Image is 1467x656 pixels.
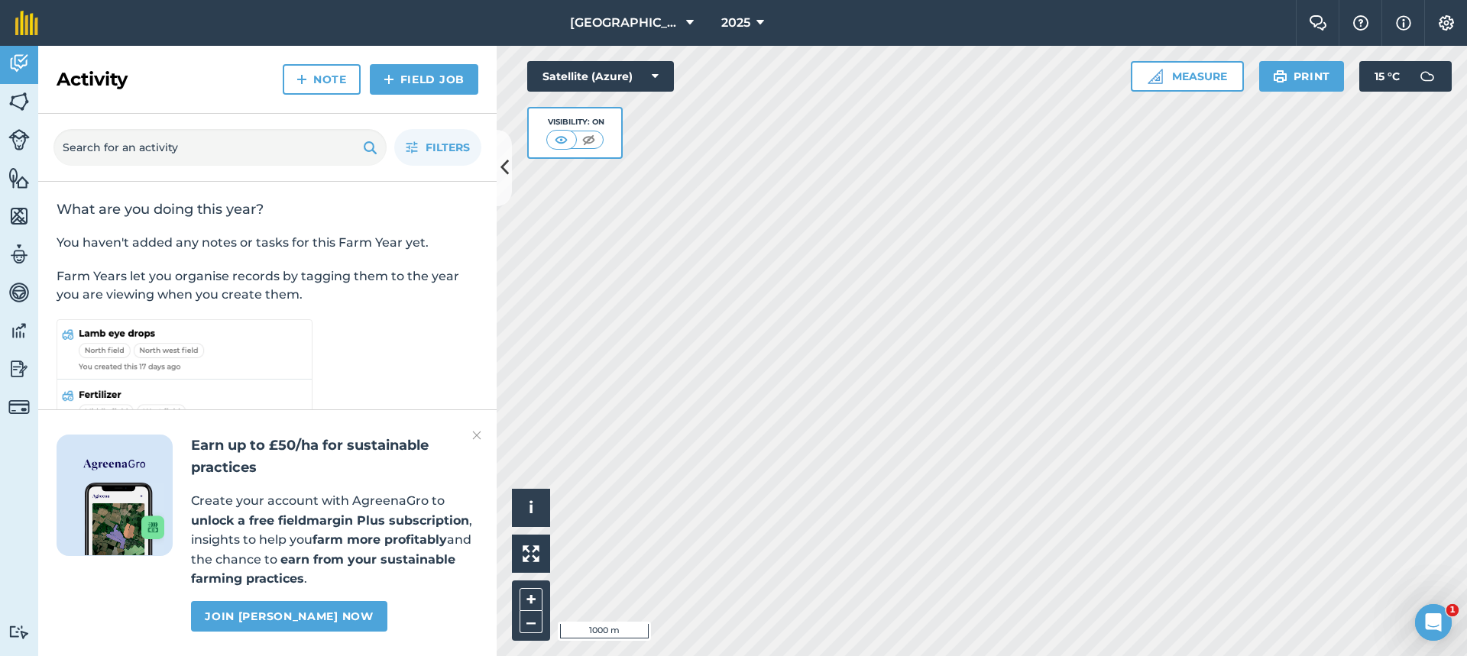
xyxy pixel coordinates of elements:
[579,132,598,147] img: svg+xml;base64,PHN2ZyB4bWxucz0iaHR0cDovL3d3dy53My5vcmcvMjAwMC9zdmciIHdpZHRoPSI1MCIgaGVpZ2h0PSI0MC...
[1352,15,1370,31] img: A question mark icon
[527,61,674,92] button: Satellite (Azure)
[191,552,455,587] strong: earn from your sustainable farming practices
[552,132,571,147] img: svg+xml;base64,PHN2ZyB4bWxucz0iaHR0cDovL3d3dy53My5vcmcvMjAwMC9zdmciIHdpZHRoPSI1MCIgaGVpZ2h0PSI0MC...
[546,116,604,128] div: Visibility: On
[191,435,478,479] h2: Earn up to £50/ha for sustainable practices
[520,588,542,611] button: +
[8,243,30,266] img: svg+xml;base64,PD94bWwgdmVyc2lvbj0iMS4wIiBlbmNvZGluZz0idXRmLTgiPz4KPCEtLSBHZW5lcmF0b3I6IEFkb2JlIE...
[1437,15,1456,31] img: A cog icon
[57,67,128,92] h2: Activity
[426,139,470,156] span: Filters
[1359,61,1452,92] button: 15 °C
[384,70,394,89] img: svg+xml;base64,PHN2ZyB4bWxucz0iaHR0cDovL3d3dy53My5vcmcvMjAwMC9zdmciIHdpZHRoPSIxNCIgaGVpZ2h0PSIyNC...
[8,319,30,342] img: svg+xml;base64,PD94bWwgdmVyc2lvbj0iMS4wIiBlbmNvZGluZz0idXRmLTgiPz4KPCEtLSBHZW5lcmF0b3I6IEFkb2JlIE...
[296,70,307,89] img: svg+xml;base64,PHN2ZyB4bWxucz0iaHR0cDovL3d3dy53My5vcmcvMjAwMC9zdmciIHdpZHRoPSIxNCIgaGVpZ2h0PSIyNC...
[1415,604,1452,641] iframe: Intercom live chat
[283,64,361,95] a: Note
[1259,61,1345,92] button: Print
[191,513,469,528] strong: unlock a free fieldmargin Plus subscription
[529,498,533,517] span: i
[57,234,478,252] p: You haven't added any notes or tasks for this Farm Year yet.
[1446,604,1459,616] span: 1
[313,532,447,547] strong: farm more profitably
[1131,61,1244,92] button: Measure
[523,545,539,562] img: Four arrows, one pointing top left, one top right, one bottom right and the last bottom left
[8,625,30,639] img: svg+xml;base64,PD94bWwgdmVyc2lvbj0iMS4wIiBlbmNvZGluZz0idXRmLTgiPz4KPCEtLSBHZW5lcmF0b3I6IEFkb2JlIE...
[394,129,481,166] button: Filters
[1273,67,1287,86] img: svg+xml;base64,PHN2ZyB4bWxucz0iaHR0cDovL3d3dy53My5vcmcvMjAwMC9zdmciIHdpZHRoPSIxOSIgaGVpZ2h0PSIyNC...
[8,129,30,150] img: svg+xml;base64,PD94bWwgdmVyc2lvbj0iMS4wIiBlbmNvZGluZz0idXRmLTgiPz4KPCEtLSBHZW5lcmF0b3I6IEFkb2JlIE...
[57,200,478,218] h2: What are you doing this year?
[57,267,478,304] p: Farm Years let you organise records by tagging them to the year you are viewing when you create t...
[8,90,30,113] img: svg+xml;base64,PHN2ZyB4bWxucz0iaHR0cDovL3d3dy53My5vcmcvMjAwMC9zdmciIHdpZHRoPSI1NiIgaGVpZ2h0PSI2MC...
[512,489,550,527] button: i
[520,611,542,633] button: –
[8,166,30,189] img: svg+xml;base64,PHN2ZyB4bWxucz0iaHR0cDovL3d3dy53My5vcmcvMjAwMC9zdmciIHdpZHRoPSI1NiIgaGVpZ2h0PSI2MC...
[15,11,38,35] img: fieldmargin Logo
[370,64,478,95] a: Field Job
[53,129,387,166] input: Search for an activity
[8,396,30,418] img: svg+xml;base64,PD94bWwgdmVyc2lvbj0iMS4wIiBlbmNvZGluZz0idXRmLTgiPz4KPCEtLSBHZW5lcmF0b3I6IEFkb2JlIE...
[85,483,164,555] img: Screenshot of the Gro app
[8,281,30,304] img: svg+xml;base64,PD94bWwgdmVyc2lvbj0iMS4wIiBlbmNvZGluZz0idXRmLTgiPz4KPCEtLSBHZW5lcmF0b3I6IEFkb2JlIE...
[472,426,481,444] img: svg+xml;base64,PHN2ZyB4bWxucz0iaHR0cDovL3d3dy53My5vcmcvMjAwMC9zdmciIHdpZHRoPSIyMiIgaGVpZ2h0PSIzMC...
[8,205,30,228] img: svg+xml;base64,PHN2ZyB4bWxucz0iaHR0cDovL3d3dy53My5vcmcvMjAwMC9zdmciIHdpZHRoPSI1NiIgaGVpZ2h0PSI2MC...
[1148,69,1163,84] img: Ruler icon
[1412,61,1443,92] img: svg+xml;base64,PD94bWwgdmVyc2lvbj0iMS4wIiBlbmNvZGluZz0idXRmLTgiPz4KPCEtLSBHZW5lcmF0b3I6IEFkb2JlIE...
[721,14,750,32] span: 2025
[1396,14,1411,32] img: svg+xml;base64,PHN2ZyB4bWxucz0iaHR0cDovL3d3dy53My5vcmcvMjAwMC9zdmciIHdpZHRoPSIxNyIgaGVpZ2h0PSIxNy...
[191,491,478,589] p: Create your account with AgreenaGro to , insights to help you and the chance to .
[1375,61,1400,92] span: 15 ° C
[191,601,387,632] a: Join [PERSON_NAME] now
[570,14,680,32] span: [GEOGRAPHIC_DATA]
[363,138,377,157] img: svg+xml;base64,PHN2ZyB4bWxucz0iaHR0cDovL3d3dy53My5vcmcvMjAwMC9zdmciIHdpZHRoPSIxOSIgaGVpZ2h0PSIyNC...
[1309,15,1327,31] img: Two speech bubbles overlapping with the left bubble in the forefront
[8,52,30,75] img: svg+xml;base64,PD94bWwgdmVyc2lvbj0iMS4wIiBlbmNvZGluZz0idXRmLTgiPz4KPCEtLSBHZW5lcmF0b3I6IEFkb2JlIE...
[8,357,30,380] img: svg+xml;base64,PD94bWwgdmVyc2lvbj0iMS4wIiBlbmNvZGluZz0idXRmLTgiPz4KPCEtLSBHZW5lcmF0b3I6IEFkb2JlIE...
